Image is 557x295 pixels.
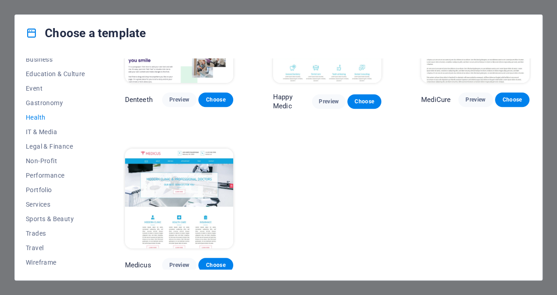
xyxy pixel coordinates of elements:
button: Choose [495,92,529,107]
span: Legal & Finance [26,143,85,150]
button: Health [26,110,85,125]
button: Non-Profit [26,154,85,168]
button: Sports & Beauty [26,212,85,226]
button: Choose [347,94,381,109]
span: IT & Media [26,128,85,135]
button: Choose [198,92,233,107]
span: Travel [26,244,85,251]
button: IT & Media [26,125,85,139]
button: Travel [26,241,85,255]
button: Choose [198,258,233,272]
button: Preview [162,92,197,107]
span: Choose [206,261,226,269]
span: Sports & Beauty [26,215,85,222]
span: Choose [355,98,374,105]
p: Denteeth [125,95,153,104]
span: Event [26,85,85,92]
span: Preview [466,96,485,103]
button: Preview [458,92,493,107]
h4: Choose a template [26,26,146,40]
button: Trades [26,226,85,241]
p: Happy Medic [273,92,312,111]
p: Medicus [125,261,151,270]
button: Portfolio [26,183,85,197]
button: Services [26,197,85,212]
button: Legal & Finance [26,139,85,154]
span: Trades [26,230,85,237]
button: Education & Culture [26,67,85,81]
span: Preview [169,96,189,103]
span: Preview [319,98,338,105]
button: Gastronomy [26,96,85,110]
span: Education & Culture [26,70,85,77]
button: Performance [26,168,85,183]
p: MediCure [421,95,451,104]
span: Non-Profit [26,157,85,164]
span: Choose [206,96,226,103]
span: Gastronomy [26,99,85,106]
button: Preview [312,94,346,109]
button: Business [26,52,85,67]
button: Wireframe [26,255,85,270]
button: Event [26,81,85,96]
span: Services [26,201,85,208]
span: Portfolio [26,186,85,193]
span: Business [26,56,85,63]
span: Performance [26,172,85,179]
span: Preview [169,261,189,269]
button: Preview [162,258,197,272]
span: Health [26,114,85,121]
span: Wireframe [26,259,85,266]
span: Choose [502,96,522,103]
img: Medicus [125,149,233,248]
